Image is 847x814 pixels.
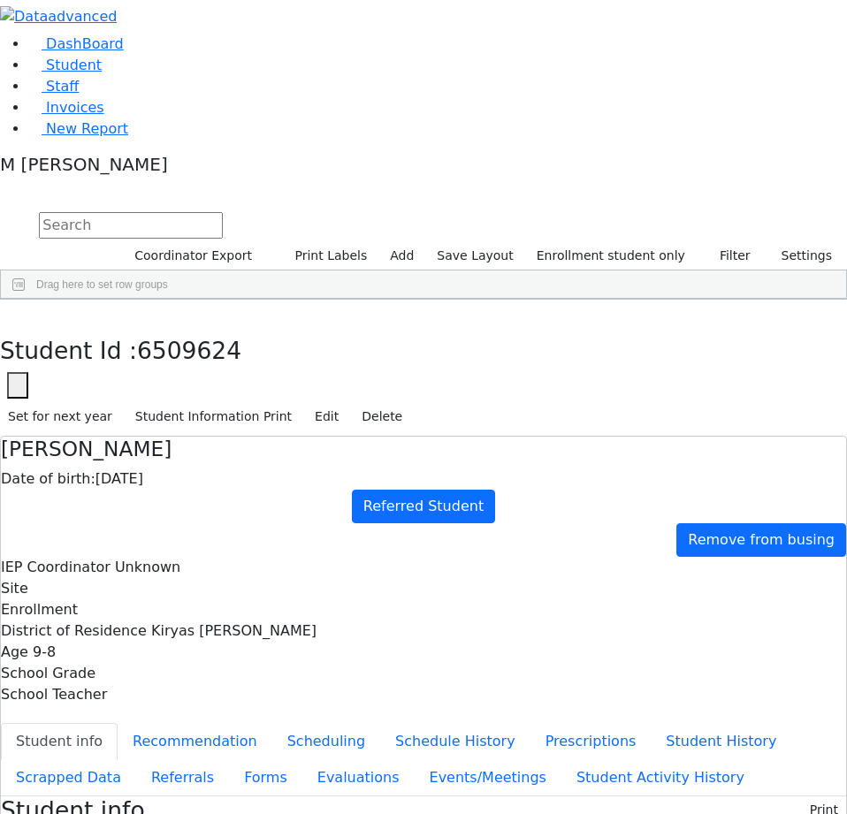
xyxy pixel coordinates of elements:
[136,759,229,796] button: Referrals
[39,212,223,239] input: Search
[307,403,347,430] button: Edit
[28,120,128,137] a: New Report
[28,35,124,52] a: DashBoard
[1,663,95,684] label: School Grade
[137,337,241,364] span: 6509624
[274,242,375,270] button: Print Labels
[118,723,272,760] button: Recommendation
[151,622,317,639] span: Kiryas [PERSON_NAME]
[46,78,79,95] span: Staff
[1,468,95,490] label: Date of birth:
[28,78,79,95] a: Staff
[1,557,111,578] label: IEP Coordinator
[382,242,422,270] a: Add
[33,643,56,660] span: 9-8
[1,684,107,705] label: School Teacher
[1,437,846,461] h4: [PERSON_NAME]
[115,559,180,575] span: Unknown
[1,599,78,620] label: Enrollment
[46,57,102,73] span: Student
[28,57,102,73] a: Student
[229,759,302,796] button: Forms
[1,620,147,642] label: District of Residence
[380,723,530,760] button: Schedule History
[688,531,835,548] span: Remove from busing
[1,723,118,760] button: Student info
[1,759,136,796] button: Scrapped Data
[1,578,28,599] label: Site
[530,723,652,760] button: Prescriptions
[561,759,759,796] button: Student Activity History
[415,759,561,796] button: Events/Meetings
[352,490,495,523] a: Referred Student
[46,99,104,116] span: Invoices
[697,242,759,270] button: Filter
[46,120,128,137] span: New Report
[302,759,415,796] button: Evaluations
[1,642,28,663] label: Age
[46,35,124,52] span: DashBoard
[429,242,521,270] button: Save Layout
[529,242,693,270] label: Enrollment student only
[759,242,840,270] button: Settings
[123,242,260,270] button: Coordinator Export
[36,278,168,291] span: Drag here to set row groups
[676,523,846,557] a: Remove from busing
[651,723,791,760] button: Student History
[28,99,104,116] a: Invoices
[354,403,410,430] button: Delete
[1,468,846,490] div: [DATE]
[127,403,300,430] button: Student Information Print
[272,723,380,760] button: Scheduling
